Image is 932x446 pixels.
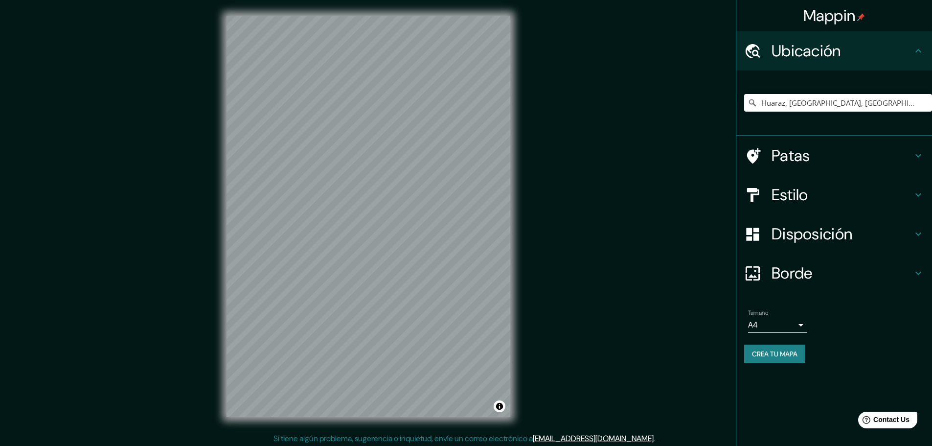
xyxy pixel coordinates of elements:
[772,41,841,61] font: Ubicación
[494,400,505,412] button: Activar o desactivar atribución
[748,320,758,330] font: A4
[655,433,657,444] font: .
[748,309,768,317] font: Tamaño
[736,175,932,214] div: Estilo
[736,136,932,175] div: Patas
[227,16,510,417] canvas: Mapa
[736,214,932,254] div: Disposición
[736,254,932,293] div: Borde
[772,145,810,166] font: Patas
[752,350,797,358] font: Crea tu mapa
[744,345,805,363] button: Crea tu mapa
[803,5,856,26] font: Mappin
[857,13,865,21] img: pin-icon.png
[748,317,807,333] div: A4
[657,433,659,444] font: .
[772,185,808,205] font: Estilo
[736,31,932,70] div: Ubicación
[273,433,533,444] font: Si tiene algún problema, sugerencia o inquietud, envíe un correo electrónico a
[654,433,655,444] font: .
[845,408,921,435] iframe: Help widget launcher
[772,224,852,244] font: Disposición
[772,263,813,283] font: Borde
[533,433,654,444] a: [EMAIL_ADDRESS][DOMAIN_NAME]
[744,94,932,112] input: Elige tu ciudad o zona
